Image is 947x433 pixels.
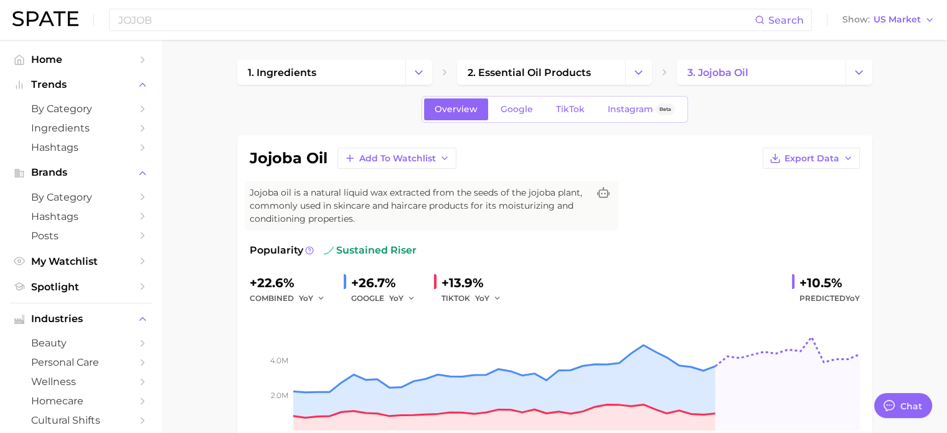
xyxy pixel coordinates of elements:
a: beauty [10,333,152,353]
a: Hashtags [10,138,152,157]
a: Hashtags [10,207,152,226]
span: Jojoba oil is a natural liquid wax extracted from the seeds of the jojoba plant, commonly used in... [250,186,588,226]
div: +10.5% [799,273,860,293]
button: Change Category [846,60,872,85]
span: 3. jojoba oil [687,67,748,79]
div: +22.6% [250,273,334,293]
button: Change Category [405,60,432,85]
span: personal care [31,356,131,368]
span: Hashtags [31,211,131,222]
img: sustained riser [324,245,334,255]
img: SPATE [12,11,78,26]
span: 1. ingredients [248,67,316,79]
span: TikTok [556,104,585,115]
span: cultural shifts [31,414,131,426]
h1: jojoba oil [250,151,327,166]
span: YoY [299,293,313,303]
span: Predicted [799,291,860,306]
span: Overview [435,104,478,115]
span: by Category [31,103,131,115]
button: Change Category [625,60,652,85]
span: homecare [31,395,131,407]
button: Add to Watchlist [337,148,456,169]
a: Posts [10,226,152,245]
span: Popularity [250,243,303,258]
span: Brands [31,167,131,178]
button: Export Data [763,148,860,169]
span: by Category [31,191,131,203]
span: YoY [475,293,489,303]
span: Home [31,54,131,65]
a: Ingredients [10,118,152,138]
button: YoY [475,291,502,306]
a: personal care [10,353,152,372]
span: Trends [31,79,131,90]
button: Trends [10,75,152,94]
a: Home [10,50,152,69]
span: sustained riser [324,243,417,258]
div: combined [250,291,334,306]
span: 2. essential oil products [468,67,591,79]
span: Ingredients [31,122,131,134]
span: Export Data [784,153,839,164]
span: Hashtags [31,141,131,153]
a: Spotlight [10,277,152,297]
span: Add to Watchlist [359,153,436,164]
a: InstagramBeta [597,98,686,120]
a: TikTok [545,98,595,120]
span: Spotlight [31,281,131,293]
span: wellness [31,376,131,388]
span: My Watchlist [31,255,131,267]
button: ShowUS Market [839,12,938,28]
a: wellness [10,372,152,391]
span: US Market [874,16,921,23]
span: beauty [31,337,131,349]
button: Industries [10,310,152,328]
span: Google [501,104,533,115]
a: 3. jojoba oil [677,60,845,85]
div: GOOGLE [351,291,424,306]
a: My Watchlist [10,252,152,271]
a: by Category [10,188,152,207]
button: Brands [10,163,152,182]
button: YoY [389,291,416,306]
span: Industries [31,313,131,325]
span: YoY [389,293,403,303]
span: Instagram [608,104,653,115]
a: 2. essential oil products [457,60,625,85]
div: +13.9% [441,273,510,293]
a: homecare [10,391,152,411]
span: Search [768,14,804,26]
div: +26.7% [351,273,424,293]
a: cultural shifts [10,411,152,430]
a: by Category [10,99,152,118]
a: 1. ingredients [237,60,405,85]
span: Posts [31,230,131,242]
a: Overview [424,98,488,120]
a: Google [490,98,544,120]
button: YoY [299,291,326,306]
span: Beta [659,104,671,115]
div: TIKTOK [441,291,510,306]
span: Show [842,16,870,23]
input: Search here for a brand, industry, or ingredient [117,9,755,31]
span: YoY [846,293,860,303]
